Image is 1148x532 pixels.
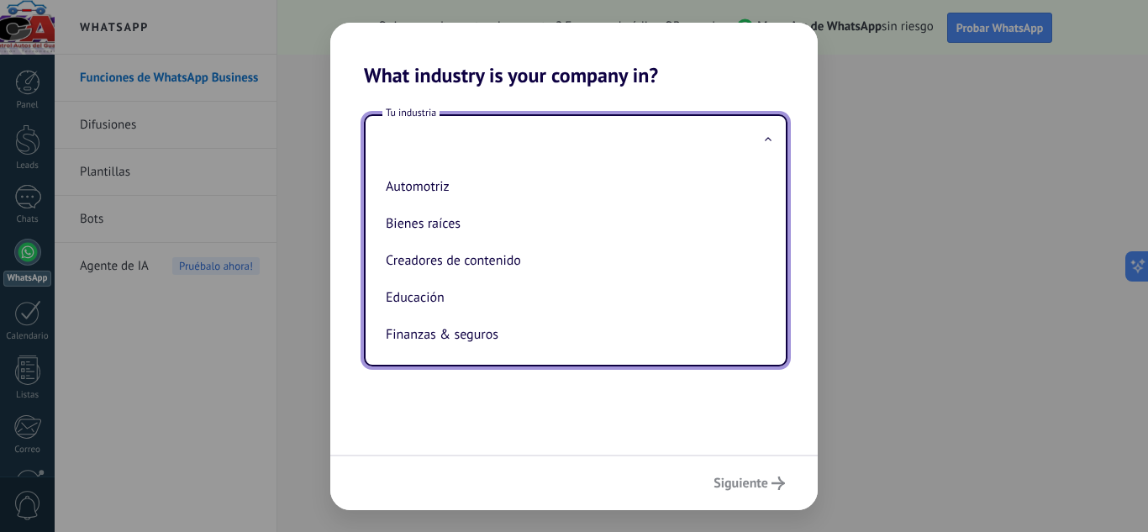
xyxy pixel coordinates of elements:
[379,242,766,279] li: Creadores de contenido
[379,168,766,205] li: Automotriz
[379,316,766,353] li: Finanzas & seguros
[382,106,440,120] span: Tu industria
[330,23,818,87] h2: What industry is your company in?
[379,353,766,390] li: Gobierno
[379,205,766,242] li: Bienes raíces
[379,279,766,316] li: Educación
